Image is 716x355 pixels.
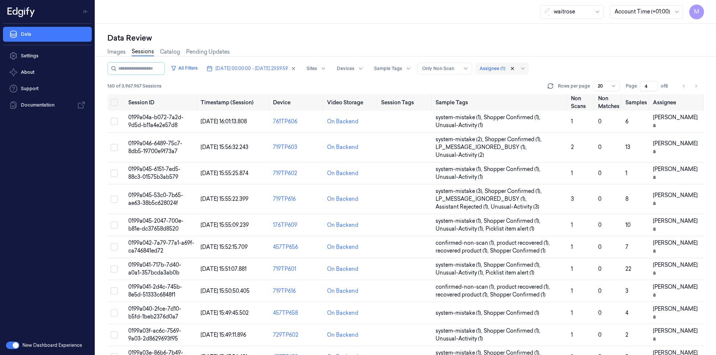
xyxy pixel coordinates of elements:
span: [PERSON_NAME] a [653,283,698,298]
a: Images [107,48,126,56]
span: LP_MESSAGE_IGNORED_BUSY (1) , [436,143,528,151]
span: 1 [625,170,627,177]
div: On Backend [327,143,358,151]
a: Data [3,27,92,42]
span: 0199a03f-ac6c-7569-9a03-2d8629693f95 [128,327,181,342]
span: Unusual-Activity (2) [436,151,484,159]
span: Shopper Confirmed (1) [484,309,539,317]
span: 1 [571,118,573,125]
span: 1 [571,222,573,228]
span: product recovered (1) , [497,283,551,291]
span: [PERSON_NAME] a [653,305,698,320]
div: On Backend [327,118,358,126]
span: 3 [625,288,628,294]
th: Samples [622,94,650,111]
span: 0 [598,170,602,177]
span: Shopper Confirmed (1) , [484,261,542,269]
span: Picklist item alert (1) [486,225,534,233]
th: Device [270,94,324,111]
p: Rows per page [558,83,590,89]
span: [DATE] 16:01:13.808 [201,118,247,125]
button: Select row [110,144,118,151]
button: Select row [110,243,118,251]
span: 0 [598,196,602,202]
span: 4 [625,310,628,316]
div: On Backend [327,169,358,177]
div: On Backend [327,265,358,273]
span: 0 [598,288,602,294]
span: 0199a045-6151-7ed5-88c3-01575b3ab579 [128,166,180,180]
span: 7 [625,244,628,250]
span: system-mistake (1) , [436,217,484,225]
span: [DATE] 15:52:15.709 [201,244,248,250]
th: Session Tags [378,94,432,111]
span: 22 [625,266,631,272]
button: All Filters [168,62,201,74]
span: [DATE] 15:55:09.239 [201,222,249,228]
button: Select row [110,309,118,317]
div: 719TP603 [273,143,321,151]
span: 6 [625,118,628,125]
span: Unusual-Activity (1) [436,121,483,129]
span: 0 [598,222,602,228]
button: M [689,4,704,19]
div: On Backend [327,195,358,203]
span: 1 [571,244,573,250]
span: 160 of 3,967,967 Sessions [107,83,161,89]
div: 176TP609 [273,221,321,229]
button: Select row [110,169,118,177]
span: Shopper Confirmed (1) , [485,187,543,195]
div: 761TP606 [273,118,321,126]
span: [PERSON_NAME] a [653,240,698,254]
span: [DATE] 00:00:00 - [DATE] 23:59:59 [216,65,288,72]
div: 719TP601 [273,265,321,273]
nav: pagination [679,81,701,91]
span: Shopper Confirmed (1) [490,291,546,299]
span: 10 [625,222,631,228]
span: Shopper Confirmed (1) , [484,327,542,335]
a: Pending Updates [186,48,230,56]
span: 0 [598,266,602,272]
span: 0199a045-53c0-7b65-ae63-38b5c628024f [128,192,183,206]
span: 0199a041-2d4c-745b-8e5d-51333c6848f1 [128,283,182,298]
span: of 8 [661,83,673,89]
button: [DATE] 00:00:00 - [DATE] 23:59:59 [204,63,299,75]
span: recovered product (1) , [436,291,490,299]
button: Go to previous page [679,81,689,91]
span: [PERSON_NAME] a [653,114,698,129]
span: system-mistake (1) , [436,114,484,121]
span: system-mistake (2) , [436,136,485,143]
span: [DATE] 15:51:07.881 [201,266,246,272]
th: Video Storage [324,94,378,111]
span: system-mistake (3) , [436,187,485,195]
button: Select row [110,118,118,125]
span: 0 [598,244,602,250]
div: 719TP616 [273,287,321,295]
div: On Backend [327,243,358,251]
span: 13 [625,144,630,150]
span: 2 [571,144,574,150]
span: 0199a045-2047-700e-b81e-dc37658d8520 [128,218,183,232]
button: Select row [110,196,118,203]
span: system-mistake (1) , [436,327,484,335]
div: 457TP656 [273,243,321,251]
span: [PERSON_NAME] a [653,140,698,155]
span: 0199a040-2fce-7d10-b5fd-1beb2376d0a7 [128,305,181,320]
span: [PERSON_NAME] a [653,192,698,206]
th: Non Matches [595,94,622,111]
span: [DATE] 15:56:32.243 [201,144,248,150]
th: Assignee [650,94,704,111]
div: 457TP658 [273,309,321,317]
div: On Backend [327,287,358,295]
div: On Backend [327,309,358,317]
span: 0 [598,332,602,338]
span: system-mistake (1) , [436,261,484,269]
span: [DATE] 15:49:45.502 [201,310,249,316]
a: Catalog [160,48,180,56]
span: [PERSON_NAME] a [653,166,698,180]
div: 719TP616 [273,195,321,203]
button: About [3,65,92,80]
span: 0 [598,118,602,125]
button: Select row [110,331,118,339]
